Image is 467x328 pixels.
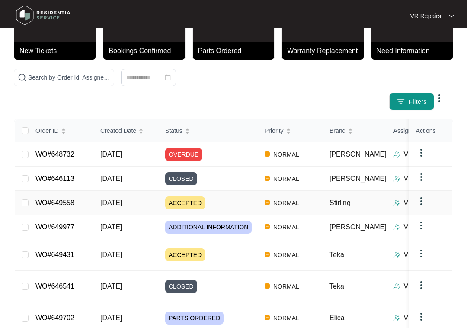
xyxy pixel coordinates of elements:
p: Need Information [377,46,453,56]
span: Teka [329,283,344,290]
span: ACCEPTED [165,196,205,209]
img: Assigner Icon [393,283,400,290]
th: Actions [409,119,452,142]
span: Stirling [329,199,351,206]
img: Vercel Logo [265,151,270,157]
img: Vercel Logo [265,176,270,181]
span: CLOSED [165,280,197,293]
p: VR Repairs [404,174,439,184]
a: WO#648732 [35,151,74,158]
img: residentia service logo [13,2,74,28]
p: Warranty Replacement [287,46,363,56]
span: [DATE] [100,251,122,258]
img: Assigner Icon [393,315,400,322]
th: Created Date [93,119,158,142]
span: Status [165,126,182,135]
span: [DATE] [100,223,122,231]
p: VR Repairs [404,198,439,208]
img: Assigner Icon [393,151,400,158]
span: CLOSED [165,172,197,185]
a: WO#646541 [35,283,74,290]
span: NORMAL [270,281,303,292]
img: Assigner Icon [393,224,400,231]
img: search-icon [18,73,26,82]
a: WO#649702 [35,314,74,322]
span: [DATE] [100,314,122,322]
input: Search by Order Id, Assignee Name, Customer Name, Brand and Model [28,73,110,82]
span: Filters [409,97,427,106]
th: Order ID [29,119,93,142]
p: VR Repairs [410,12,441,20]
th: Brand [323,119,387,142]
span: OVERDUE [165,148,202,161]
span: NORMAL [270,250,303,260]
a: WO#649558 [35,199,74,206]
p: 14 [155,9,178,29]
button: filter iconFilters [389,93,434,110]
th: Status [158,119,258,142]
span: [PERSON_NAME] [329,151,387,158]
p: New Tickets [19,46,96,56]
img: Vercel Logo [265,224,270,229]
img: Vercel Logo [265,200,270,205]
span: [DATE] [100,283,122,290]
p: VR Repairs [404,149,439,160]
p: VR Repairs [404,313,439,323]
a: WO#646113 [35,175,74,182]
p: VR Repairs [404,250,439,260]
a: WO#649431 [35,251,74,258]
img: Assigner Icon [393,199,400,206]
span: NORMAL [270,313,303,323]
img: dropdown arrow [416,196,426,206]
span: NORMAL [270,174,303,184]
img: Assigner Icon [393,251,400,258]
p: 4 [435,9,446,29]
span: ACCEPTED [165,248,205,261]
p: 3 [345,9,357,29]
span: NORMAL [270,198,303,208]
p: 9 [256,9,268,29]
p: Parts Ordered [198,46,274,56]
p: 17 [66,9,89,29]
span: Elica [329,314,345,322]
img: dropdown arrow [416,148,426,158]
img: Vercel Logo [265,283,270,289]
span: Assignee [393,126,419,135]
span: NORMAL [270,149,303,160]
span: Order ID [35,126,59,135]
p: Bookings Confirmed [109,46,185,56]
span: Teka [329,251,344,258]
span: [DATE] [100,151,122,158]
span: ADDITIONAL INFORMATION [165,221,252,234]
img: dropdown arrow [416,172,426,182]
span: [PERSON_NAME] [329,175,387,182]
p: VR Repairs [404,281,439,292]
img: dropdown arrow [449,14,454,18]
span: Brand [329,126,345,135]
a: WO#649977 [35,223,74,231]
img: Vercel Logo [265,252,270,257]
span: Created Date [100,126,136,135]
p: VR Repairs [404,222,439,232]
img: filter icon [397,97,405,106]
span: Priority [265,126,284,135]
img: dropdown arrow [416,312,426,322]
span: PARTS ORDERED [165,312,224,325]
img: dropdown arrow [434,93,445,103]
img: Assigner Icon [393,175,400,182]
th: Priority [258,119,323,142]
span: NORMAL [270,222,303,232]
img: dropdown arrow [416,248,426,259]
img: dropdown arrow [416,280,426,290]
span: [DATE] [100,175,122,182]
img: dropdown arrow [416,220,426,231]
span: [DATE] [100,199,122,206]
img: Vercel Logo [265,315,270,320]
span: [PERSON_NAME] [329,223,387,231]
